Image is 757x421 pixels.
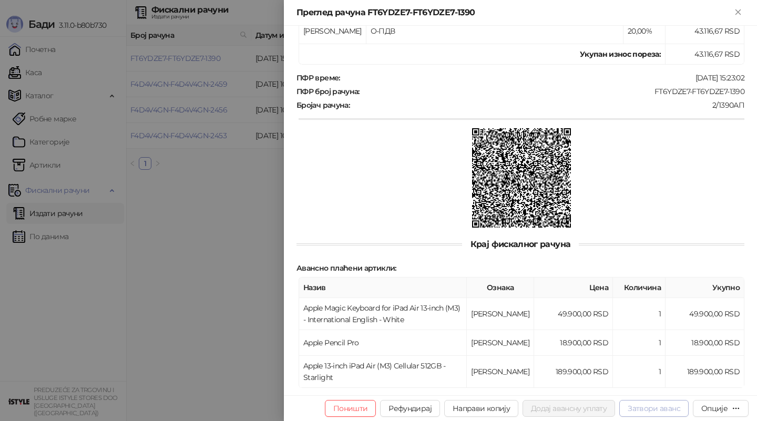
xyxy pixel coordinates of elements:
[444,400,518,417] button: Направи копију
[666,44,744,65] td: 43.116,67 RSD
[296,263,396,273] strong: Авансно плаћени артикли :
[534,278,613,298] th: Цена
[366,18,623,44] td: О-ПДВ
[666,18,744,44] td: 43.116,67 RSD
[613,298,666,330] td: 1
[623,18,666,44] td: 20,00%
[467,298,534,330] td: [PERSON_NAME]
[296,87,360,96] strong: ПФР број рачуна :
[453,404,510,413] span: Направи копију
[299,356,467,388] td: Apple 13-inch iPad Air (M3) Cellular 512GB - Starlight
[472,128,571,228] img: QR код
[299,298,467,330] td: Apple Magic Keyboard for iPad Air 13-inch (M3) - International English - White
[534,298,613,330] td: 49.900,00 RSD
[361,87,745,96] div: FT6YDZE7-FT6YDZE7-1390
[380,400,440,417] button: Рефундирај
[296,100,350,110] strong: Бројач рачуна :
[341,73,745,83] div: [DATE] 15:23:02
[467,330,534,356] td: [PERSON_NAME]
[693,400,749,417] button: Опције
[467,278,534,298] th: Ознака
[325,400,376,417] button: Поништи
[351,100,745,110] div: 2/1390АП
[534,330,613,356] td: 18.900,00 RSD
[299,18,366,44] td: [PERSON_NAME]
[613,278,666,298] th: Количина
[296,73,340,83] strong: ПФР време :
[613,356,666,388] td: 1
[467,356,534,388] td: [PERSON_NAME]
[619,400,689,417] button: Затвори аванс
[299,278,467,298] th: Назив
[666,330,744,356] td: 18.900,00 RSD
[462,239,579,249] span: Крај фискалног рачуна
[534,356,613,388] td: 189.900,00 RSD
[666,278,744,298] th: Укупно
[666,356,744,388] td: 189.900,00 RSD
[523,400,615,417] button: Додај авансну уплату
[732,6,744,19] button: Close
[296,6,732,19] div: Преглед рачуна FT6YDZE7-FT6YDZE7-1390
[580,49,661,59] strong: Укупан износ пореза:
[666,298,744,330] td: 49.900,00 RSD
[701,404,728,413] div: Опције
[613,330,666,356] td: 1
[299,330,467,356] td: Apple Pencil Pro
